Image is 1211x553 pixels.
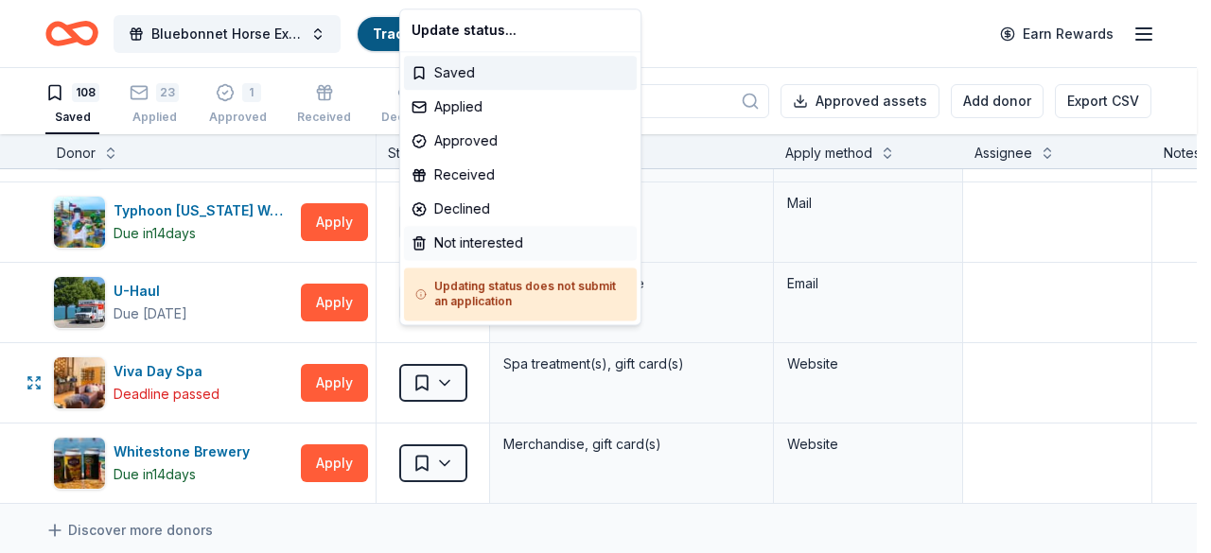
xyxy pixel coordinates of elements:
h5: Updating status does not submit an application [415,279,625,309]
div: Applied [404,90,637,124]
div: Update status... [404,13,637,47]
div: Received [404,158,637,192]
div: Approved [404,124,637,158]
div: Not interested [404,226,637,260]
div: Declined [404,192,637,226]
div: Saved [404,56,637,90]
